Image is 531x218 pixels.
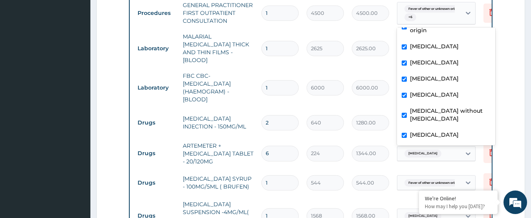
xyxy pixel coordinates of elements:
[404,5,463,13] span: Fever of other or unknown orig...
[134,176,179,190] td: Drugs
[134,6,179,20] td: Procedures
[404,150,441,158] span: [MEDICAL_DATA]
[425,195,492,202] div: We're Online!
[134,81,179,95] td: Laboratory
[134,146,179,161] td: Drugs
[410,91,459,99] label: [MEDICAL_DATA]
[179,111,257,134] td: [MEDICAL_DATA] INJECTION - 150MG/ML
[410,131,459,139] label: [MEDICAL_DATA]
[46,61,108,141] span: We're online!
[134,115,179,130] td: Drugs
[410,59,459,66] label: [MEDICAL_DATA]
[404,179,463,187] span: Fever of other or unknown orig...
[134,41,179,56] td: Laboratory
[15,39,32,59] img: d_794563401_company_1708531726252_794563401
[179,138,257,169] td: ARTEMETER + [MEDICAL_DATA] TABLET - 20/120MG
[41,44,132,54] div: Chat with us now
[410,42,459,50] label: [MEDICAL_DATA]
[410,107,491,123] label: [MEDICAL_DATA] without [MEDICAL_DATA]
[179,68,257,107] td: FBC CBC-[MEDICAL_DATA] (HAEMOGRAM) - [BLOOD]
[179,171,257,194] td: [MEDICAL_DATA] SYRUP - 100MG/5ML ( BRUFEN)
[404,13,416,21] span: + 6
[4,139,150,167] textarea: Type your message and hit 'Enter'
[129,4,148,23] div: Minimize live chat window
[179,29,257,68] td: MALARIAL [MEDICAL_DATA] THICK AND THIN FILMS - [BLOOD]
[410,75,459,82] label: [MEDICAL_DATA]
[425,203,492,210] p: How may I help you today?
